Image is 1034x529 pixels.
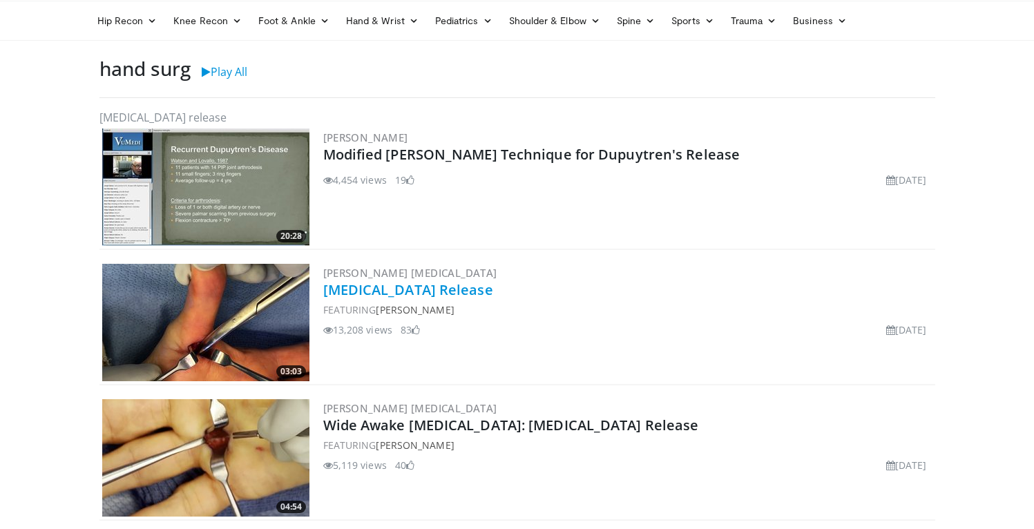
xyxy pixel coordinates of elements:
li: 13,208 views [323,323,392,337]
img: 035938b6-583e-43cc-b20f-818d33ea51fa.300x170_q85_crop-smart_upscale.jpg [102,264,309,381]
img: 6fb8746a-7892-4bdd-b1cb-690684225af0.300x170_q85_crop-smart_upscale.jpg [102,399,309,517]
a: 04:54 [102,399,309,517]
a: Hip Recon [89,7,166,35]
a: [PERSON_NAME] [MEDICAL_DATA] [323,266,497,280]
a: Sports [663,7,722,35]
li: 40 [395,458,414,472]
a: [PERSON_NAME] [323,131,408,144]
a: Modified [PERSON_NAME] Technique for Dupuytren's Release [323,145,740,164]
a: [PERSON_NAME] [376,303,454,316]
a: Trauma [722,7,785,35]
li: 19 [395,173,414,187]
a: 03:03 [102,264,309,381]
li: [DATE] [886,458,927,472]
a: Hand & Wrist [338,7,427,35]
span: 03:03 [276,365,306,378]
span: 04:54 [276,501,306,513]
div: FEATURING [323,302,932,317]
a: Shoulder & Elbow [501,7,609,35]
a: [PERSON_NAME] [376,439,454,452]
div: FEATURING [323,438,932,452]
li: [DATE] [886,323,927,337]
a: Wide Awake [MEDICAL_DATA]: [MEDICAL_DATA] Release [323,416,699,434]
li: [DATE] [886,173,927,187]
a: [MEDICAL_DATA] Release [323,280,493,299]
a: Knee Recon [165,7,250,35]
a: 20:28 [102,128,309,246]
li: 83 [401,323,420,337]
a: [PERSON_NAME] [MEDICAL_DATA] [323,401,497,415]
a: Spine [609,7,663,35]
a: Play All [202,64,247,79]
span: 20:28 [276,230,306,242]
li: 5,119 views [323,458,387,472]
li: 4,454 views [323,173,387,187]
h3: hand surg [99,57,191,81]
div: [MEDICAL_DATA] release [99,109,935,126]
a: Pediatrics [427,7,501,35]
img: W_WsjOHGU26DZbAX4xMDoxOjB1O8AjAz.300x170_q85_crop-smart_upscale.jpg [102,128,309,246]
a: Foot & Ankle [250,7,338,35]
a: Business [785,7,855,35]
